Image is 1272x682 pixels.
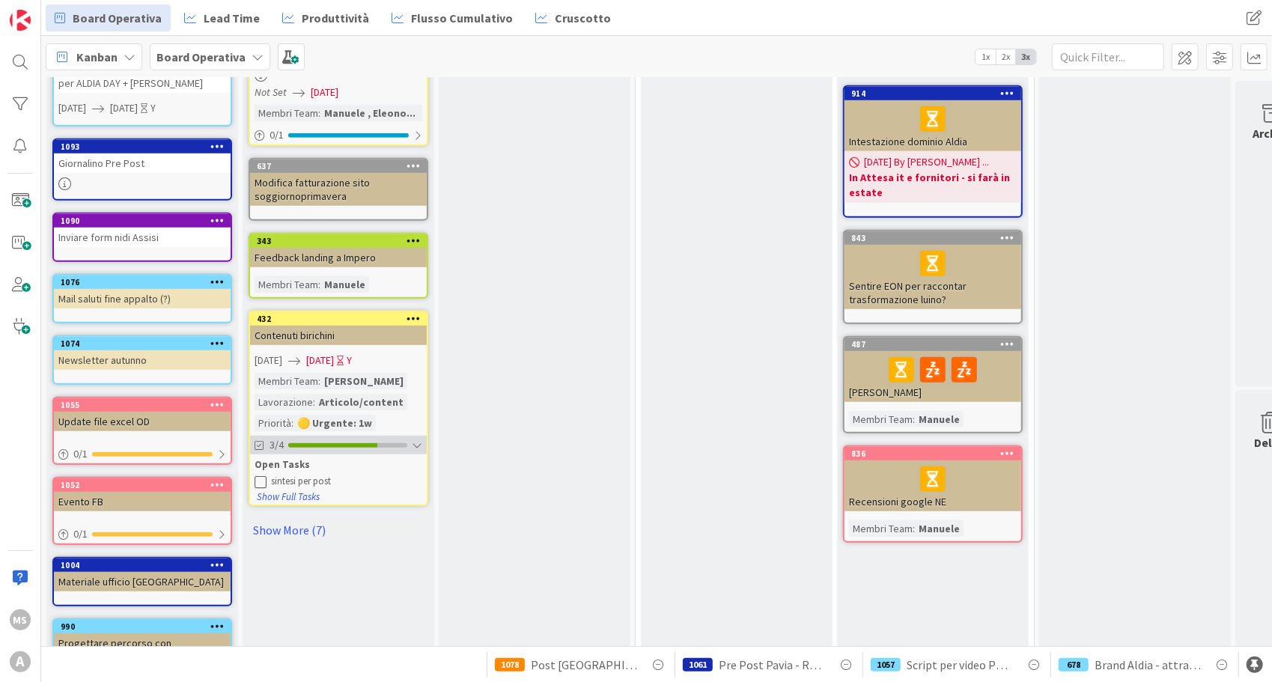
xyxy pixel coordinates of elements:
div: 0/1 [54,525,231,544]
span: : [291,415,293,431]
div: Inviare form nidi Assisi [54,228,231,247]
input: Quick Filter... [1052,43,1164,70]
div: 914 [845,87,1021,100]
span: 0 / 1 [73,446,88,462]
a: 1074Newsletter autunno [52,335,232,385]
div: Contenuti birichini [250,326,427,345]
div: 1004 [61,560,231,570]
span: [DATE] [110,100,138,116]
div: sintesi per post [271,475,422,487]
span: : [318,373,320,389]
div: 1052 [61,480,231,490]
span: Pre Post Pavia - Re Artù! FINE AGOSTO [719,656,825,674]
img: Visit kanbanzone.com [10,10,31,31]
a: 914Intestazione dominio Aldia[DATE] By [PERSON_NAME] ...In Attesa it e fornitori - si farà in estate [843,85,1023,218]
a: Cruscotto [526,4,620,31]
div: Evento FB [54,492,231,511]
span: Script per video PROMO CE [907,656,1013,674]
span: Board Operativa [73,9,162,27]
div: 914Intestazione dominio Aldia [845,87,1021,151]
div: 1055 [54,398,231,412]
div: Sentire EON per raccontar trasformazione luino? [845,245,1021,309]
div: Progettare percorso con coordinatori x Valorizzazione (Indeed) [54,633,231,680]
div: 343 [257,236,427,246]
div: Newsletter autunno [54,350,231,370]
div: 1076 [61,277,231,287]
a: 836Recensioni google NEMembri Team:Manuele [843,445,1023,543]
a: 1090Inviare form nidi Assisi [52,213,232,262]
div: Update file excel OD [54,412,231,431]
span: 0 / 1 [270,127,284,143]
b: In Attesa it e fornitori - si farà in estate [849,170,1017,200]
div: A [10,651,31,672]
span: 1x [976,49,996,64]
div: Articolo/content [315,394,407,410]
div: 1090 [54,214,231,228]
div: Intestazione dominio Aldia [845,100,1021,151]
div: 343Feedback landing a Impero [250,234,427,267]
div: 1052 [54,478,231,492]
div: Materiale ufficio [GEOGRAPHIC_DATA] [54,572,231,591]
div: 0/1 [54,445,231,463]
a: 487[PERSON_NAME]Membri Team:Manuele [843,336,1023,433]
span: Produttività [302,9,369,27]
a: Not Set[DATE]Membri Team:Manuele , Eleono...0/1 [249,16,428,146]
div: 1093 [54,140,231,153]
div: 432 [257,314,427,324]
span: : [318,105,320,121]
span: [DATE] By [PERSON_NAME] ... [864,154,989,170]
div: 487 [851,339,1021,350]
b: Board Operativa [156,49,246,64]
div: Feedback landing a Impero [250,248,427,267]
a: Stampare e inviare poster Welfare - per ALDIA DAY + [PERSON_NAME][DATE][DATE]Y [52,45,232,127]
div: 990 [54,620,231,633]
button: Show Full Tasks [256,489,320,505]
div: 1076Mail saluti fine appalto (?) [54,275,231,308]
a: Show More (7) [249,518,428,542]
div: 836 [845,447,1021,460]
a: 1093Giornalino Pre Post [52,138,232,201]
div: 914 [851,88,1021,99]
div: 487 [845,338,1021,351]
div: 1057 [871,658,901,672]
div: 843 [851,233,1021,243]
div: 637Modifica fatturazione sito soggiornoprimavera [250,159,427,206]
div: 1090 [61,216,231,226]
div: Membri Team [849,520,913,537]
a: 1055Update file excel OD0/1 [52,397,232,465]
div: 343 [250,234,427,248]
a: 432Contenuti birichini[DATE][DATE]YMembri Team:[PERSON_NAME]Lavorazione:Articolo/contentPriorità:... [249,311,428,506]
div: Priorità [255,415,291,431]
span: Flusso Cumulativo [411,9,513,27]
div: Manuele [320,276,369,293]
span: [DATE] [58,100,86,116]
div: 432Contenuti birichini [250,312,427,345]
div: 432 [250,312,427,326]
div: 836 [851,448,1021,459]
div: 1074Newsletter autunno [54,337,231,370]
div: Membri Team [849,411,913,427]
span: Brand Aldia - attrattività [1095,656,1201,674]
span: 3/4 [270,437,284,453]
div: 678 [1059,658,1089,672]
div: 1052Evento FB [54,478,231,511]
span: : [313,394,315,410]
a: 343Feedback landing a ImperoMembri Team:Manuele [249,233,428,299]
span: : [318,276,320,293]
div: 🟡 Urgente: 1w [293,415,376,431]
div: Recensioni google NE [845,460,1021,511]
div: Open Tasks [255,457,422,472]
div: Membri Team [255,105,318,121]
a: 1052Evento FB0/1 [52,477,232,545]
a: 843Sentire EON per raccontar trasformazione luino? [843,230,1023,324]
span: 2x [996,49,1016,64]
span: Kanban [76,48,118,66]
div: Manuele , Eleono... [320,105,419,121]
a: Produttività [273,4,378,31]
a: Lead Time [175,4,269,31]
div: 1004Materiale ufficio [GEOGRAPHIC_DATA] [54,558,231,591]
div: 990 [61,621,231,632]
div: Y [347,353,352,368]
div: 1074 [61,338,231,349]
a: 637Modifica fatturazione sito soggiornoprimavera [249,158,428,221]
